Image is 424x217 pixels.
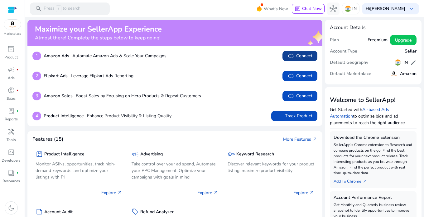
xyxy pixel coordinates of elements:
span: / [56,5,61,12]
b: [PERSON_NAME] [370,6,405,12]
p: 4 [32,112,41,120]
span: keyboard_arrow_down [408,5,415,13]
h5: Account Performance Report [334,195,413,200]
button: addTrack Product [271,111,317,121]
h5: Freemium [368,38,388,43]
span: Connect [287,72,312,80]
p: Enhance Product Visibility & Listing Quality [44,113,171,119]
h3: Welcome to SellerApp! [330,96,417,104]
span: link [287,92,295,100]
p: Reports [5,116,18,122]
p: 3 [32,92,41,100]
span: campaign [7,66,15,73]
p: Boost Sales by Focusing on Hero Products & Repeat Customers [44,93,201,99]
span: chat [295,6,301,12]
h4: Almost there! Complete the steps below to keep going! [35,35,162,41]
span: lab_profile [7,107,15,115]
p: Take control over your ad spend, Automate your PPC Management, Optimize your campaigns with goals... [132,161,218,180]
span: fiber_manual_record [16,110,19,112]
h5: Advertising [140,152,163,157]
span: handyman [7,128,15,135]
a: AI-based Ads Automation [330,107,389,119]
span: hub [330,5,337,13]
img: in.svg [345,6,351,12]
p: 2 [32,72,41,80]
p: Monitor ASINs, opportunities, track high-demand keywords, and optimize your listings with PI [36,161,122,180]
span: fiber_manual_record [16,172,19,174]
span: edit [410,59,417,66]
p: Product [4,54,18,60]
h2: Maximize your SellerApp Experience [35,25,162,34]
img: amazon.svg [4,20,21,29]
span: Upgrade [395,37,412,43]
h5: Default Geography [330,60,368,65]
p: Marketplace [4,32,21,36]
span: link [287,72,295,80]
span: sell [132,208,139,215]
span: Connect [287,52,312,60]
p: Explore [197,189,218,196]
span: inventory_2 [7,45,15,53]
button: Upgrade [390,35,417,45]
span: link [287,52,295,60]
p: Resources [2,178,20,184]
a: More Featuresarrow_outward [283,136,317,143]
p: Leverage Flipkart Ads Reporting [44,73,133,79]
p: 1 [32,52,41,60]
h4: Features (15) [32,136,63,142]
span: Chat Now [302,6,322,12]
p: Sales [7,96,16,101]
p: Discover relevant keywords for your product listing, maximize product visibility [228,161,314,174]
b: Amazon Sales - [44,93,76,99]
p: SellerApp's Chrome extension to Research and compare products on the go. Find the best products f... [334,142,413,176]
p: Get Started with to optimize bids and ad placements to reach the right audience [330,106,417,126]
span: key [228,150,235,158]
p: Hi [366,7,405,11]
span: dark_mode [7,204,15,212]
span: fiber_manual_record [16,89,19,92]
span: package [36,150,43,158]
h5: Plan [330,38,339,43]
span: search [35,5,42,13]
p: Explore [293,189,314,196]
span: arrow_outward [213,190,218,195]
h5: Refund Analyzer [140,209,174,215]
span: campaign [132,150,139,158]
span: donut_small [7,87,15,94]
button: linkConnect [282,71,317,81]
h5: Default Marketplace [330,71,371,77]
h4: Account Details [330,25,417,31]
span: code_blocks [7,149,15,156]
b: Amazon Ads - [44,53,72,59]
h5: Product Intelligence [44,152,84,157]
h5: Keyword Research [236,152,274,157]
span: What's New [264,3,288,14]
h5: IN [403,60,408,65]
p: Tools [7,137,16,143]
button: hub [327,3,340,15]
p: Explore [101,189,122,196]
b: Flipkart Ads - [44,73,71,79]
img: amazon.svg [390,70,397,78]
span: arrow_outward [309,190,314,195]
span: add [276,112,284,120]
p: Automate Amazon Ads & Scale Your Campaigns [44,53,166,59]
span: fiber_manual_record [16,68,19,71]
button: linkConnect [282,51,317,61]
p: Ads [8,75,15,81]
p: Press to search [44,5,80,12]
span: arrow_outward [363,179,368,184]
a: Add To Chrome [334,176,373,184]
p: IN [352,3,357,14]
h5: Seller [405,49,417,54]
p: Developers [2,158,21,163]
span: book_4 [7,169,15,177]
h5: Account Type [330,49,357,54]
span: Track Product [276,112,312,120]
span: Connect [287,92,312,100]
button: linkConnect [282,91,317,101]
img: in.svg [395,59,401,66]
button: chatChat Now [292,4,325,14]
h5: Amazon [400,71,417,77]
span: arrow_outward [312,137,317,142]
